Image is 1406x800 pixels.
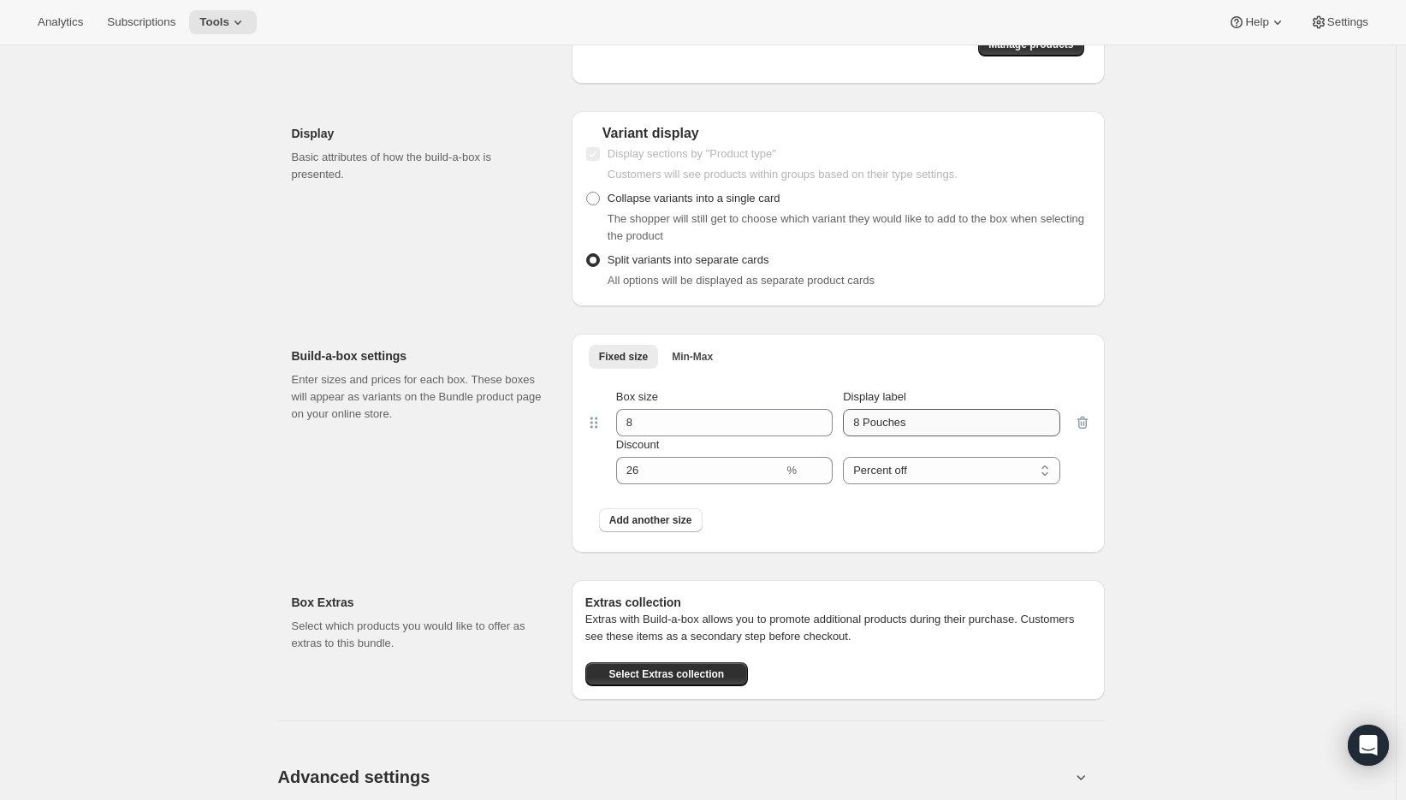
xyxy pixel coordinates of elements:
[1245,15,1268,29] span: Help
[107,15,175,29] span: Subscriptions
[27,10,93,34] button: Analytics
[616,390,658,403] span: Box size
[1218,10,1296,34] button: Help
[97,10,186,34] button: Subscriptions
[278,763,430,791] span: Advanced settings
[616,438,660,451] span: Discount
[292,149,544,183] p: Basic attributes of how the build-a-box is presented.
[843,409,1059,436] input: Display label
[616,409,807,436] input: Box size
[292,371,544,423] p: Enter sizes and prices for each box. These boxes will appear as variants on the Bundle product pa...
[292,618,544,652] p: Select which products you would like to offer as extras to this bundle.
[585,662,748,686] button: Select Extras collection
[608,168,958,181] span: Customers will see products within groups based on their type settings.
[608,192,780,204] span: Collapse variants into a single card
[608,667,724,681] span: Select Extras collection
[787,464,798,477] span: %
[599,508,703,532] button: Add another size
[843,390,906,403] span: Display label
[189,10,257,34] button: Tools
[199,15,229,29] span: Tools
[292,594,544,611] h2: Box Extras
[585,594,1091,611] h6: Extras collection
[1327,15,1368,29] span: Settings
[609,513,692,527] span: Add another size
[1348,725,1389,766] div: Open Intercom Messenger
[608,147,776,160] span: Display sections by "Product type"
[292,125,544,142] h2: Display
[608,212,1084,242] span: The shopper will still get to choose which variant they would like to add to the box when selecti...
[38,15,83,29] span: Analytics
[608,253,769,266] span: Split variants into separate cards
[585,611,1091,645] p: Extras with Build-a-box allows you to promote additional products during their purchase. Customer...
[608,274,875,287] span: All options will be displayed as separate product cards
[672,350,713,364] span: Min-Max
[292,347,544,364] h2: Build-a-box settings
[1300,10,1379,34] button: Settings
[585,125,1091,142] div: Variant display
[599,350,648,364] span: Fixed size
